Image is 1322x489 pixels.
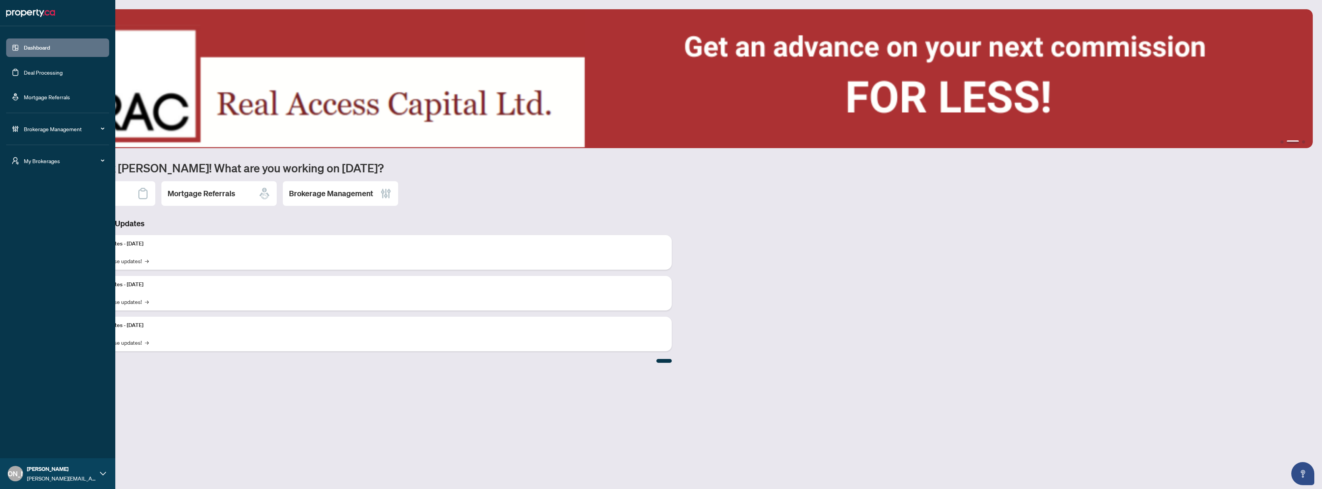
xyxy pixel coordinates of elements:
a: Dashboard [24,44,50,51]
h3: Brokerage & Industry Updates [40,218,672,229]
p: Platform Updates - [DATE] [81,321,666,330]
p: Platform Updates - [DATE] [81,280,666,289]
button: 1 [1280,140,1284,144]
span: [PERSON_NAME][EMAIL_ADDRESS][DOMAIN_NAME] [27,474,96,482]
h2: Mortgage Referrals [168,188,235,199]
span: → [145,297,149,306]
h1: Welcome back [PERSON_NAME]! What are you working on [DATE]? [40,160,1313,175]
a: Mortgage Referrals [24,93,70,100]
span: [PERSON_NAME] [27,465,96,473]
img: Slide 1 [40,9,1313,148]
h2: Brokerage Management [289,188,373,199]
button: 2 [1287,140,1299,144]
button: Open asap [1291,462,1314,485]
img: logo [6,7,55,19]
span: → [145,257,149,265]
span: My Brokerages [24,157,104,165]
button: 3 [1302,140,1305,144]
a: Deal Processing [24,69,63,76]
span: → [145,338,149,347]
p: Platform Updates - [DATE] [81,240,666,248]
span: user-switch [12,157,19,165]
span: Brokerage Management [24,125,104,133]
